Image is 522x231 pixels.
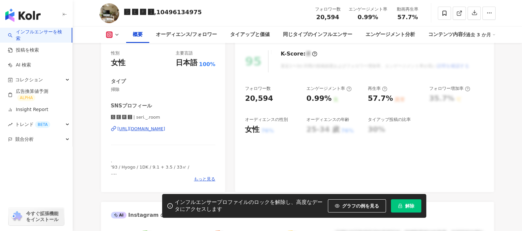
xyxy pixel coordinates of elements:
div: 57.7% [368,94,393,104]
div: 女性 [245,125,260,135]
img: logo [5,9,41,22]
div: オーディエンスの年齢 [306,117,349,123]
span: 今すぐ拡張機能をインストール [26,211,62,222]
a: 広告換算値予測ALPHA [8,88,67,101]
button: 解除 [391,199,421,212]
div: 🆂 🅴 🆁 🅸,10496134975 [124,8,202,16]
a: 投稿を検索 [8,47,39,54]
span: 20,594 [316,14,339,20]
img: KOL Avatar [99,3,119,23]
div: 過去 3 か月 [466,29,496,40]
span: トレンド [15,117,50,132]
span: 0.99% [358,14,378,20]
img: chrome extension [11,211,23,222]
div: 女性 [111,58,125,68]
div: 再生率 [368,86,387,92]
div: 同じタイプのインフルエンサー [283,31,352,39]
div: 概要 [133,31,143,39]
a: chrome extension今すぐ拡張機能をインストール [9,208,64,225]
div: オーディエンス/フォロワー [156,31,217,39]
div: BETA [35,121,50,128]
div: タイアップ投稿の比率 [368,117,411,123]
div: 性別 [111,50,120,56]
div: K-Score : [281,50,317,58]
a: [URL][DOMAIN_NAME] [111,126,216,132]
div: 動画再生率 [395,6,420,13]
div: エンゲージメント率 [349,6,387,13]
span: 競合分析 [15,132,34,147]
span: . '93 / Hyogo / 1DK / 9.1 + 3.5 / 33㎡ / . 模様替え.食べることがすきな 一人暮らし会社員🙋‍♀️の暮らし🌿 . ☟楽天room [111,158,190,199]
div: SNSプロフィール [111,102,152,109]
div: 主要言語 [176,50,193,56]
span: rise [8,122,13,127]
div: 20,594 [245,94,273,104]
a: AI 検索 [8,62,31,68]
div: フォロワー数 [315,6,341,13]
div: [URL][DOMAIN_NAME] [118,126,165,132]
div: 日本語 [176,58,197,68]
span: 100% [199,61,215,68]
div: フォロワー数 [245,86,271,92]
span: もっと見る [194,176,215,182]
div: タイアップと価値 [230,31,270,39]
div: オーディエンスの性別 [245,117,288,123]
div: 0.99% [306,94,331,104]
div: フォロワー増加率 [429,86,470,92]
button: グラフの例を見る [328,199,386,212]
div: エンゲージメント分析 [365,31,415,39]
a: Insight Report [8,106,48,113]
div: インフルエンサープロファイルのロックを解除し、高度なデータにアクセスします [175,199,325,213]
div: タイプ [111,78,126,85]
span: 解除 [405,203,414,209]
div: エンゲージメント率 [306,86,352,92]
span: lock [398,204,402,208]
div: コンテンツ内容分析 [428,31,473,39]
span: 掃除 [111,87,216,93]
a: searchインフルエンサーを検索 [8,29,66,42]
span: グラフの例を見る [342,203,379,209]
span: 🆂 🅴 🆁 🅸 | seri._.room [111,114,216,120]
span: 57.7% [397,14,418,20]
span: コレクション [15,72,43,87]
